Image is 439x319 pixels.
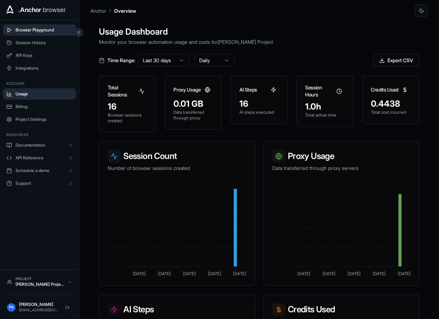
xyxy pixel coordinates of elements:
div: [PERSON_NAME] Project [16,282,64,287]
a: Support [3,178,76,189]
span: Project Settings [16,117,72,122]
tspan: [DATE] [183,271,196,276]
div: [EMAIL_ADDRESS][DOMAIN_NAME] [19,307,60,313]
tspan: [DATE] [208,271,221,276]
h3: Account [6,81,72,86]
img: Anchor Icon [4,4,16,16]
p: Number of browser sessions created [108,165,246,172]
h3: Credits Used [371,86,398,93]
button: Logout [63,303,72,312]
span: Usage [16,91,72,97]
button: Collapse sidebar [75,28,83,37]
h3: Proxy Usage [272,150,411,163]
a: API Reference [3,152,76,164]
span: Billing [16,104,72,110]
button: Integrations [3,63,76,74]
button: Project[PERSON_NAME] Project [4,273,75,290]
button: Export CSV [373,54,419,67]
span: Support [16,181,65,186]
p: Browser sessions created [108,112,147,124]
button: Session History [3,37,76,48]
span: Documentation [16,142,65,148]
p: Total cost incurred [371,110,410,115]
p: Monitor your browser automation usage and costs for [PERSON_NAME] Project [99,38,419,46]
button: Project Settings [3,114,76,125]
div: 16 [239,98,279,110]
p: Anchor [90,7,106,14]
tspan: [DATE] [297,271,310,276]
h3: AI Steps [108,303,246,316]
h3: Proxy Usage [173,86,201,93]
h3: Resources [6,132,72,137]
tspan: [DATE] [233,271,246,276]
div: Project [16,276,64,282]
span: Schedule a demo [16,168,65,173]
tspan: [DATE] [132,271,146,276]
span: Browser Playground [16,27,72,33]
span: Time Range: [107,57,135,64]
div: 0.01 GB [173,98,213,110]
h3: AI Steps [239,86,257,93]
span: PS [9,305,13,310]
tspan: [DATE] [158,271,171,276]
tspan: [DATE] [397,271,410,276]
div: 0.4438 [371,98,410,110]
button: Billing [3,101,76,112]
tspan: [DATE] [322,271,335,276]
p: AI steps executed [239,110,279,115]
h3: Total Sessions [108,84,136,98]
p: Data transferred through proxy [173,110,213,121]
span: Session History [16,40,72,46]
tspan: [DATE] [347,271,360,276]
div: 16 [108,101,147,112]
p: Data transferred through proxy servers [272,165,411,172]
div: 1.0h [305,101,345,112]
span: browser [43,5,66,15]
button: Usage [3,88,76,100]
h1: Usage Dashboard [99,25,419,38]
h3: Session Count [108,150,246,163]
div: [PERSON_NAME] [19,302,60,307]
span: .Anchor [18,5,41,15]
nav: breadcrumb [90,7,136,14]
button: Browser Playground [3,24,76,36]
span: Integrations [16,65,72,71]
a: Schedule a demo [3,165,76,176]
button: API Keys [3,50,76,61]
tspan: [DATE] [372,271,385,276]
span: API Reference [16,155,65,161]
a: Documentation [3,140,76,151]
p: Overview [114,7,136,14]
h3: Credits Used [272,303,411,316]
p: Total active time [305,112,345,118]
span: API Keys [16,53,72,58]
h3: Session Hours [305,84,333,98]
